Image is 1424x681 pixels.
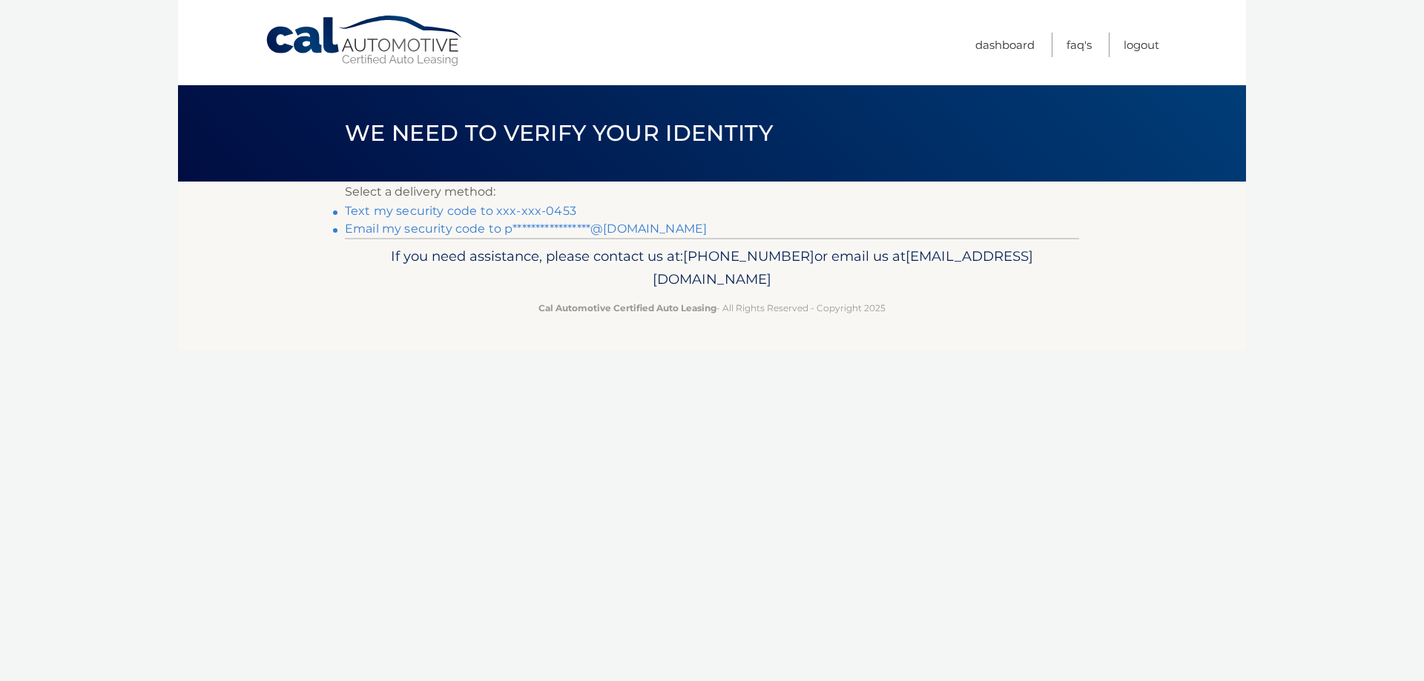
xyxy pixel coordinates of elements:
p: If you need assistance, please contact us at: or email us at [355,245,1069,292]
strong: Cal Automotive Certified Auto Leasing [538,302,716,313]
p: Select a delivery method: [345,182,1079,202]
a: Dashboard [975,33,1035,57]
p: - All Rights Reserved - Copyright 2025 [355,300,1069,316]
span: We need to verify your identity [345,119,773,147]
a: Cal Automotive [265,15,465,67]
a: FAQ's [1067,33,1092,57]
a: Logout [1124,33,1159,57]
span: [PHONE_NUMBER] [683,248,814,265]
a: Text my security code to xxx-xxx-0453 [345,204,576,218]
